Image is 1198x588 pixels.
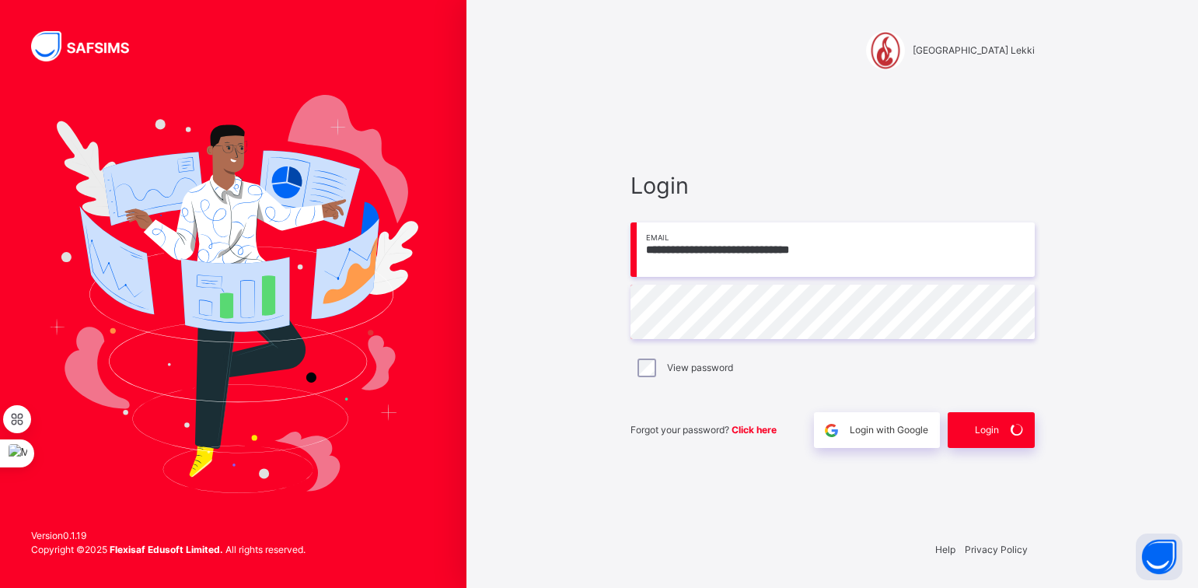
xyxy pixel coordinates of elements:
[850,423,928,437] span: Login with Google
[110,544,223,555] strong: Flexisaf Edusoft Limited.
[935,544,955,555] a: Help
[31,31,148,61] img: SAFSIMS Logo
[630,424,777,436] span: Forgot your password?
[732,424,777,436] a: Click here
[975,423,999,437] span: Login
[667,361,733,375] label: View password
[823,422,840,439] img: google.396cfc9801f0270233282035f929180a.svg
[630,169,1035,202] span: Login
[913,44,1035,58] span: [GEOGRAPHIC_DATA] Lekki
[965,544,1028,555] a: Privacy Policy
[31,544,306,555] span: Copyright © 2025 All rights reserved.
[48,95,418,493] img: Hero Image
[1136,534,1182,580] button: Open asap
[31,529,306,543] span: Version 0.1.19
